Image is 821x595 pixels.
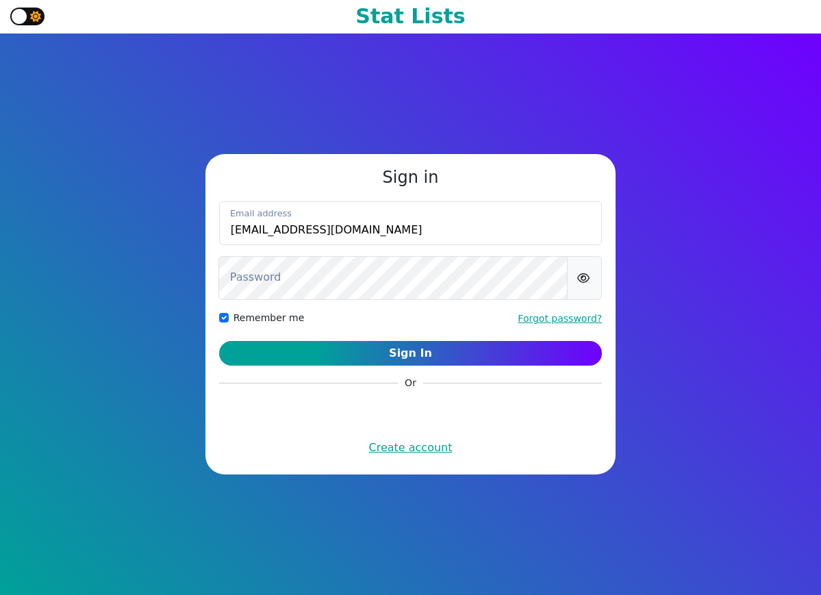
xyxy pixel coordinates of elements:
h1: Stat Lists [355,4,465,29]
label: Remember me [233,311,305,325]
a: Create account [369,441,453,454]
h3: Sign in [219,168,603,188]
button: Sign In [219,341,603,366]
span: Or [398,376,423,390]
a: Forgot password? [518,313,602,324]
